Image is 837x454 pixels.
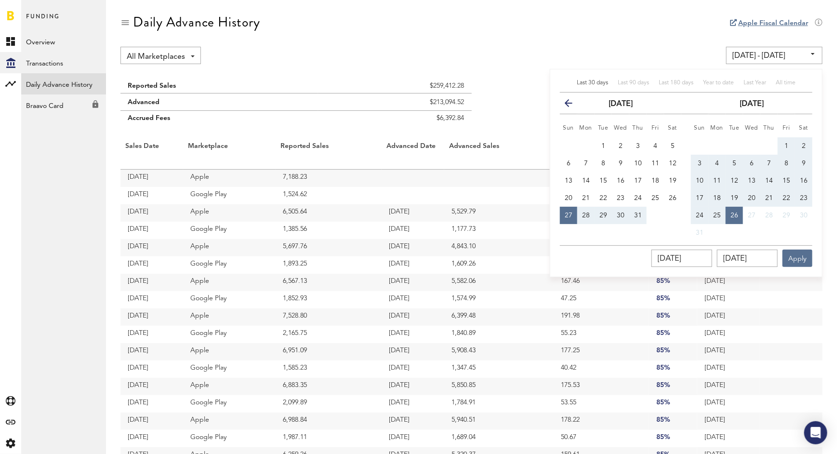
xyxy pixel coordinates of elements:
[276,308,382,326] td: 7,528.80
[691,189,708,207] button: 17
[554,395,649,413] td: 53.55
[619,143,623,149] span: 2
[795,189,812,207] button: 23
[444,378,554,395] td: 5,850.85
[664,189,681,207] button: 26
[444,222,554,239] td: 1,177.73
[567,160,571,167] span: 6
[760,172,778,189] button: 14
[276,395,382,413] td: 2,099.89
[120,93,318,111] td: Advanced
[276,140,382,170] th: Reported Sales
[748,212,756,219] span: 27
[382,395,444,413] td: [DATE]
[802,143,806,149] span: 2
[120,326,183,343] td: [DATE]
[783,125,790,131] small: Friday
[697,308,760,326] td: [DATE]
[691,155,708,172] button: 3
[614,125,627,131] small: Wednesday
[183,430,276,447] td: Google Play
[577,189,595,207] button: 21
[634,160,642,167] span: 10
[120,140,183,170] th: Sales Date
[664,172,681,189] button: 19
[601,143,605,149] span: 1
[382,308,444,326] td: [DATE]
[708,207,726,224] button: 25
[765,212,773,219] span: 28
[120,378,183,395] td: [DATE]
[276,326,382,343] td: 2,165.75
[554,361,649,378] td: 40.42
[276,343,382,361] td: 6,951.09
[565,212,572,219] span: 27
[612,207,629,224] button: 30
[120,74,318,93] td: Reported Sales
[713,195,721,201] span: 18
[778,137,795,155] button: 1
[382,378,444,395] td: [DATE]
[127,49,185,65] span: All Marketplaces
[731,195,738,201] span: 19
[778,155,795,172] button: 8
[382,413,444,430] td: [DATE]
[783,195,790,201] span: 22
[120,291,183,308] td: [DATE]
[577,172,595,189] button: 14
[715,160,719,167] span: 4
[580,125,593,131] small: Monday
[276,222,382,239] td: 1,385.56
[649,361,697,378] td: 85%
[651,125,659,131] small: Friday
[444,204,554,222] td: 5,529.79
[738,20,808,27] a: Apple Fiscal Calendar
[554,430,649,447] td: 50.67
[760,207,778,224] button: 28
[318,93,472,111] td: $213,094.52
[740,100,764,108] strong: [DATE]
[609,100,633,108] strong: [DATE]
[649,274,697,291] td: 85%
[565,177,572,184] span: 13
[653,143,657,149] span: 4
[183,378,276,395] td: Apple
[748,195,756,201] span: 20
[671,143,675,149] span: 5
[697,413,760,430] td: [DATE]
[554,326,649,343] td: 55.23
[582,212,590,219] span: 28
[120,187,183,204] td: [DATE]
[444,395,554,413] td: 1,784.91
[554,291,649,308] td: 47.25
[120,413,183,430] td: [DATE]
[276,291,382,308] td: 1,852.93
[599,177,607,184] span: 15
[634,177,642,184] span: 17
[795,155,812,172] button: 9
[664,155,681,172] button: 12
[800,195,808,201] span: 23
[668,125,678,131] small: Saturday
[183,308,276,326] td: Apple
[133,14,260,30] div: Daily Advance History
[697,291,760,308] td: [DATE]
[560,189,577,207] button: 20
[599,195,607,201] span: 22
[697,378,760,395] td: [DATE]
[669,160,677,167] span: 12
[659,80,693,86] span: Last 180 days
[664,137,681,155] button: 5
[120,361,183,378] td: [DATE]
[444,256,554,274] td: 1,609.26
[731,177,738,184] span: 12
[444,413,554,430] td: 5,940.51
[276,239,382,256] td: 5,697.76
[708,155,726,172] button: 4
[120,308,183,326] td: [DATE]
[703,80,734,86] span: Year to date
[696,212,704,219] span: 24
[444,343,554,361] td: 5,908.43
[26,11,60,31] span: Funding
[444,308,554,326] td: 6,399.48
